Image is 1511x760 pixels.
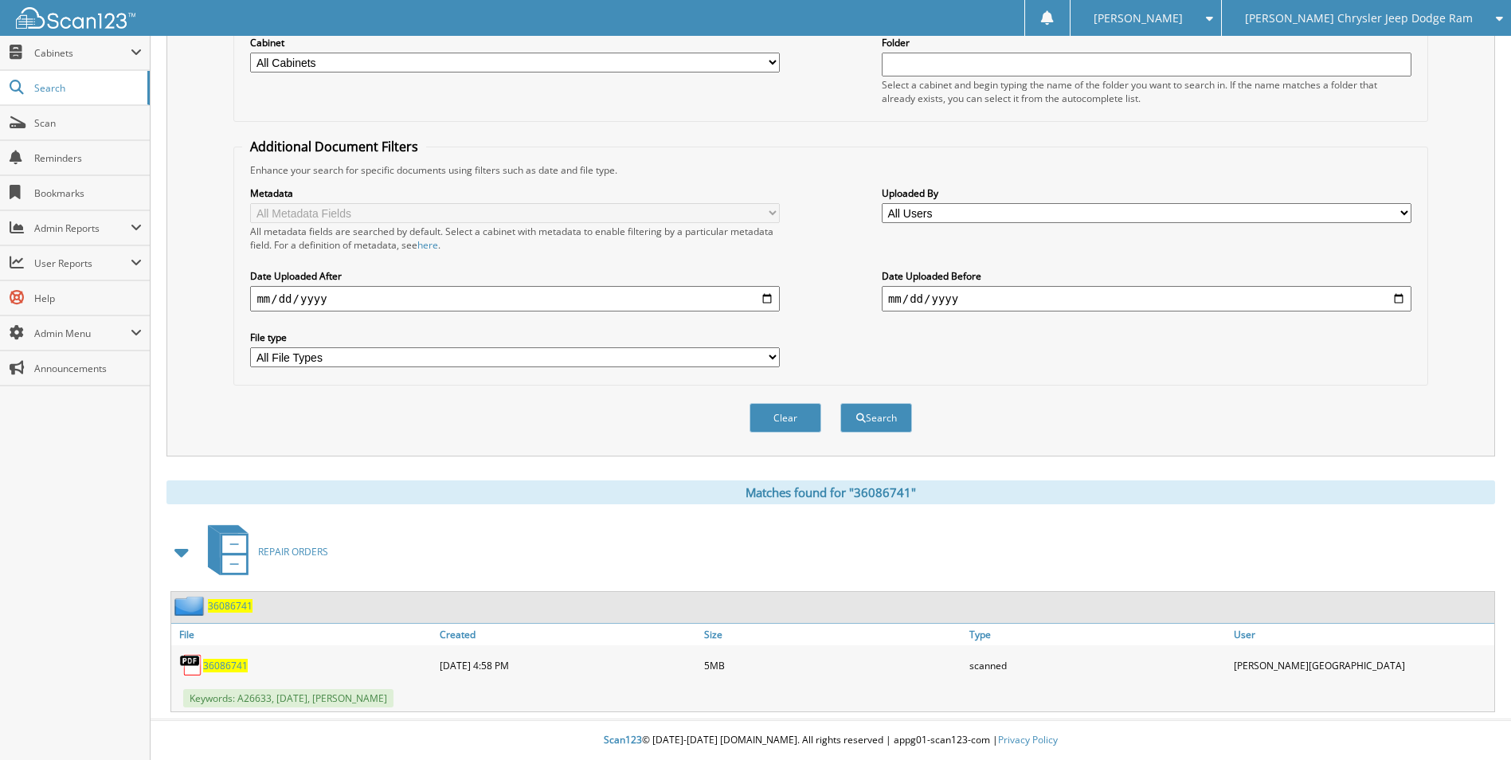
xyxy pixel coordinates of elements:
div: All metadata fields are searched by default. Select a cabinet with metadata to enable filtering b... [250,225,780,252]
a: here [417,238,438,252]
span: Reminders [34,151,142,165]
img: folder2.png [174,596,208,616]
label: Uploaded By [882,186,1411,200]
span: [PERSON_NAME] Chrysler Jeep Dodge Ram [1245,14,1473,23]
div: 5MB [700,649,965,681]
img: scan123-logo-white.svg [16,7,135,29]
button: Clear [750,403,821,433]
span: Help [34,292,142,305]
div: scanned [965,649,1230,681]
legend: Additional Document Filters [242,138,426,155]
span: Keywords: A26633, [DATE], [PERSON_NAME] [183,689,393,707]
a: Privacy Policy [998,733,1058,746]
a: Type [965,624,1230,645]
span: Search [34,81,139,95]
div: Matches found for "36086741" [166,480,1495,504]
label: Date Uploaded Before [882,269,1411,283]
a: Size [700,624,965,645]
div: Select a cabinet and begin typing the name of the folder you want to search in. If the name match... [882,78,1411,105]
button: Search [840,403,912,433]
iframe: Chat Widget [1431,684,1511,760]
a: 36086741 [208,599,252,613]
a: File [171,624,436,645]
span: Scan123 [604,733,642,746]
span: Admin Menu [34,327,131,340]
span: Scan [34,116,142,130]
div: [PERSON_NAME][GEOGRAPHIC_DATA] [1230,649,1494,681]
input: start [250,286,780,311]
label: Cabinet [250,36,780,49]
label: Folder [882,36,1411,49]
label: Date Uploaded After [250,269,780,283]
span: Admin Reports [34,221,131,235]
a: Created [436,624,700,645]
span: User Reports [34,257,131,270]
div: Enhance your search for specific documents using filters such as date and file type. [242,163,1419,177]
span: Bookmarks [34,186,142,200]
input: end [882,286,1411,311]
img: PDF.png [179,653,203,677]
label: Metadata [250,186,780,200]
div: © [DATE]-[DATE] [DOMAIN_NAME]. All rights reserved | appg01-scan123-com | [151,721,1511,760]
span: Cabinets [34,46,131,60]
span: REPAIR ORDERS [258,545,328,558]
span: [PERSON_NAME] [1094,14,1183,23]
label: File type [250,331,780,344]
a: 36086741 [203,659,248,672]
div: [DATE] 4:58 PM [436,649,700,681]
span: Announcements [34,362,142,375]
a: REPAIR ORDERS [198,520,328,583]
a: User [1230,624,1494,645]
